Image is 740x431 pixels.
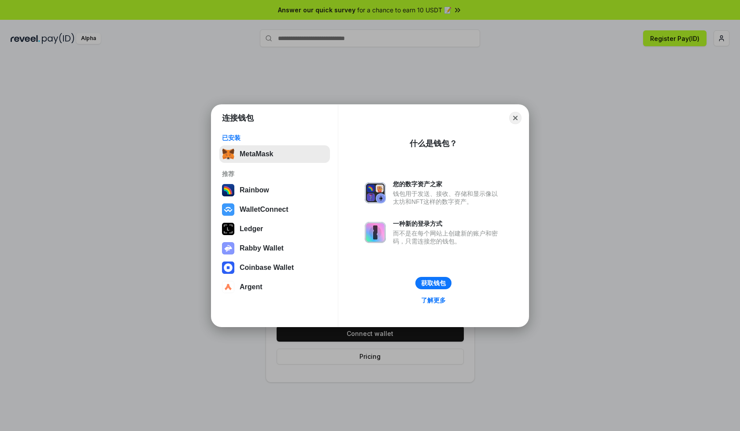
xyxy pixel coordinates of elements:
[222,262,234,274] img: svg+xml,%3Csvg%20width%3D%2228%22%20height%3D%2228%22%20viewBox%3D%220%200%2028%2028%22%20fill%3D...
[240,283,263,291] div: Argent
[240,264,294,272] div: Coinbase Wallet
[222,134,327,142] div: 已安装
[222,148,234,160] img: svg+xml,%3Csvg%20fill%3D%22none%22%20height%3D%2233%22%20viewBox%3D%220%200%2035%2033%22%20width%...
[365,182,386,203] img: svg+xml,%3Csvg%20xmlns%3D%22http%3A%2F%2Fwww.w3.org%2F2000%2Fsvg%22%20fill%3D%22none%22%20viewBox...
[219,181,330,199] button: Rainbow
[219,259,330,276] button: Coinbase Wallet
[219,201,330,218] button: WalletConnect
[240,225,263,233] div: Ledger
[415,277,451,289] button: 获取钱包
[222,203,234,216] img: svg+xml,%3Csvg%20width%3D%2228%22%20height%3D%2228%22%20viewBox%3D%220%200%2028%2028%22%20fill%3D...
[410,138,457,149] div: 什么是钱包？
[393,190,502,206] div: 钱包用于发送、接收、存储和显示像以太坊和NFT这样的数字资产。
[240,244,284,252] div: Rabby Wallet
[416,295,451,306] a: 了解更多
[240,186,269,194] div: Rainbow
[421,296,446,304] div: 了解更多
[222,281,234,293] img: svg+xml,%3Csvg%20width%3D%2228%22%20height%3D%2228%22%20viewBox%3D%220%200%2028%2028%22%20fill%3D...
[219,278,330,296] button: Argent
[393,180,502,188] div: 您的数字资产之家
[222,113,254,123] h1: 连接钱包
[393,229,502,245] div: 而不是在每个网站上创建新的账户和密码，只需连接您的钱包。
[219,145,330,163] button: MetaMask
[421,279,446,287] div: 获取钱包
[222,242,234,254] img: svg+xml,%3Csvg%20xmlns%3D%22http%3A%2F%2Fwww.w3.org%2F2000%2Fsvg%22%20fill%3D%22none%22%20viewBox...
[222,170,327,178] div: 推荐
[219,220,330,238] button: Ledger
[222,184,234,196] img: svg+xml,%3Csvg%20width%3D%22120%22%20height%3D%22120%22%20viewBox%3D%220%200%20120%20120%22%20fil...
[240,150,273,158] div: MetaMask
[509,112,522,124] button: Close
[222,223,234,235] img: svg+xml,%3Csvg%20xmlns%3D%22http%3A%2F%2Fwww.w3.org%2F2000%2Fsvg%22%20width%3D%2228%22%20height%3...
[393,220,502,228] div: 一种新的登录方式
[240,206,289,214] div: WalletConnect
[365,222,386,243] img: svg+xml,%3Csvg%20xmlns%3D%22http%3A%2F%2Fwww.w3.org%2F2000%2Fsvg%22%20fill%3D%22none%22%20viewBox...
[219,239,330,257] button: Rabby Wallet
